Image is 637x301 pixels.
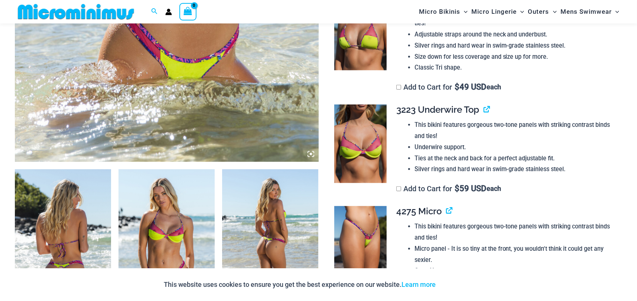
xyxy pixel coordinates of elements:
[487,185,501,192] span: each
[415,164,616,175] li: Silver rings and hard wear in swim-grade stainless steel.
[396,186,401,191] input: Add to Cart for$59 USD each
[487,83,501,91] span: each
[419,2,460,21] span: Micro Bikinis
[442,276,473,294] button: Accept
[165,9,172,15] a: Account icon link
[415,153,616,164] li: Ties at the neck and back for a perfect adjustable fit.
[415,265,616,276] li: Open Y-back.
[334,105,387,183] img: Coastal Bliss Leopard Sunset 3223 Underwire Top
[455,185,486,192] span: 59 USD
[417,2,469,21] a: Micro BikinisMenu ToggleMenu Toggle
[528,2,549,21] span: Outers
[415,119,616,141] li: This bikini features gorgeous two-tone panels with striking contrast binds and ties!
[15,3,137,20] img: MM SHOP LOGO FLAT
[526,2,559,21] a: OutersMenu ToggleMenu Toggle
[415,51,616,63] li: Size down for less coverage and size up for more.
[396,83,501,92] label: Add to Cart for
[179,3,196,20] a: View Shopping Cart, empty
[396,206,442,217] span: 4275 Micro
[471,2,517,21] span: Micro Lingerie
[415,40,616,51] li: Silver rings and hard wear in swim-grade stainless steel.
[415,142,616,153] li: Underwire support.
[402,281,436,288] a: Learn more
[455,82,459,92] span: $
[560,2,612,21] span: Mens Swimwear
[415,243,616,265] li: Micro panel - It is so tiny at the front, you wouldn’t think it could get any sexier.
[396,104,479,115] span: 3223 Underwire Top
[416,1,622,22] nav: Site Navigation
[151,7,158,16] a: Search icon link
[334,206,387,285] img: Coastal Bliss Leopard Sunset 4275 Micro Bikini
[396,184,501,193] label: Add to Cart for
[559,2,621,21] a: Mens SwimwearMenu ToggleMenu Toggle
[469,2,526,21] a: Micro LingerieMenu ToggleMenu Toggle
[549,2,557,21] span: Menu Toggle
[415,29,616,40] li: Adjustable straps around the neck and underbust.
[460,2,468,21] span: Menu Toggle
[455,184,459,193] span: $
[415,62,616,73] li: Classic Tri shape.
[612,2,619,21] span: Menu Toggle
[164,279,436,290] p: This website uses cookies to ensure you get the best experience on our website.
[396,85,401,90] input: Add to Cart for$49 USD each
[455,83,486,91] span: 49 USD
[517,2,524,21] span: Menu Toggle
[415,221,616,243] li: This bikini features gorgeous two-tone panels with striking contrast binds and ties!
